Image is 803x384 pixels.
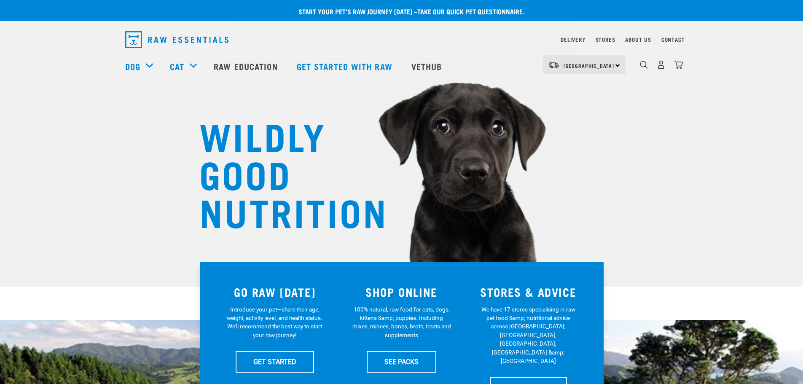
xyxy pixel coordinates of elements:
[548,61,559,69] img: van-moving.png
[640,61,648,69] img: home-icon-1@2x.png
[125,31,228,48] img: Raw Essentials Logo
[674,60,683,69] img: home-icon@2x.png
[118,28,685,51] nav: dropdown navigation
[225,305,324,340] p: Introduce your pet—share their age, weight, activity level, and health status. We'll recommend th...
[236,351,314,372] a: GET STARTED
[661,38,685,41] a: Contact
[205,49,288,83] a: Raw Education
[367,351,436,372] a: SEE PACKS
[170,60,184,73] a: Cat
[479,305,578,365] p: We have 17 stores specialising in raw pet food &amp; nutritional advice across [GEOGRAPHIC_DATA],...
[352,305,451,340] p: 100% natural, raw food for cats, dogs, kittens &amp; puppies. Including mixes, minces, bones, bro...
[564,64,615,67] span: [GEOGRAPHIC_DATA]
[125,60,140,73] a: Dog
[561,38,585,41] a: Delivery
[403,49,453,83] a: Vethub
[625,38,651,41] a: About Us
[217,285,333,298] h3: GO RAW [DATE]
[199,116,368,230] h1: WILDLY GOOD NUTRITION
[417,9,524,13] a: take our quick pet questionnaire.
[343,285,460,298] h3: SHOP ONLINE
[657,60,666,69] img: user.png
[470,285,587,298] h3: STORES & ADVICE
[288,49,403,83] a: Get started with Raw
[596,38,615,41] a: Stores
